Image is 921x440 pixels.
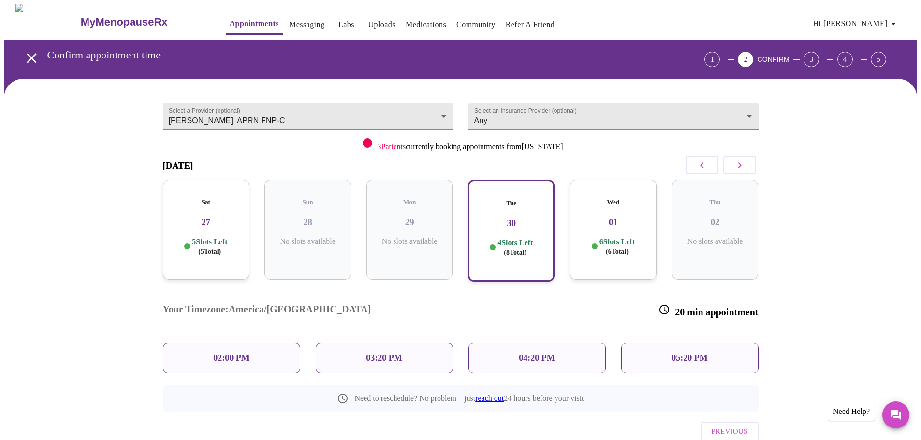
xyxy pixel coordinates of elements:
h3: 28 [272,217,343,227]
button: Refer a Friend [502,15,559,34]
button: Labs [331,15,362,34]
p: No slots available [680,237,751,246]
a: Uploads [368,18,395,31]
h3: Your Timezone: America/[GEOGRAPHIC_DATA] [163,304,371,318]
span: 3 Patients [377,142,406,151]
h5: Tue [477,199,546,207]
div: 1 [704,52,720,67]
h3: 27 [171,217,242,227]
p: Need to reschedule? No problem—just 24 hours before your visit [354,394,584,403]
span: CONFIRM [757,56,789,63]
h3: 30 [477,218,546,228]
a: Messaging [289,18,324,31]
p: No slots available [374,237,445,246]
button: Messaging [285,15,328,34]
span: Hi [PERSON_NAME] [813,17,899,30]
h3: 29 [374,217,445,227]
h5: Sun [272,199,343,206]
a: MyMenopauseRx [79,5,206,39]
p: 04:20 PM [519,353,555,363]
button: Medications [402,15,450,34]
span: Previous [711,425,747,438]
div: [PERSON_NAME], APRN FNP-C [163,103,453,130]
div: 5 [871,52,886,67]
h3: MyMenopauseRx [81,16,168,28]
button: Hi [PERSON_NAME] [809,14,903,33]
p: currently booking appointments from [US_STATE] [377,142,563,151]
a: Community [456,18,496,31]
a: reach out [475,394,504,402]
h5: Sat [171,199,242,206]
h3: 01 [578,217,649,227]
p: 03:20 PM [366,353,402,363]
button: open drawer [17,44,46,72]
div: Any [468,103,759,130]
div: 2 [738,52,753,67]
a: Labs [338,18,354,31]
button: Uploads [364,15,399,34]
p: 05:20 PM [672,353,707,363]
span: ( 5 Total) [198,248,221,255]
button: Messages [882,401,909,428]
div: 3 [804,52,819,67]
img: MyMenopauseRx Logo [15,4,79,40]
p: 5 Slots Left [192,237,227,256]
h3: Confirm appointment time [47,49,651,61]
button: Community [453,15,499,34]
span: ( 8 Total) [504,249,526,256]
p: 6 Slots Left [599,237,635,256]
h3: 20 min appointment [658,304,758,318]
h5: Wed [578,199,649,206]
p: No slots available [272,237,343,246]
p: 4 Slots Left [497,238,533,257]
h5: Mon [374,199,445,206]
div: 4 [837,52,853,67]
a: Appointments [230,17,279,30]
span: ( 6 Total) [606,248,629,255]
button: Appointments [226,14,283,35]
h3: 02 [680,217,751,227]
h5: Thu [680,199,751,206]
a: Refer a Friend [506,18,555,31]
p: 02:00 PM [213,353,249,363]
a: Medications [406,18,446,31]
div: Need Help? [828,402,875,421]
h3: [DATE] [163,160,193,171]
